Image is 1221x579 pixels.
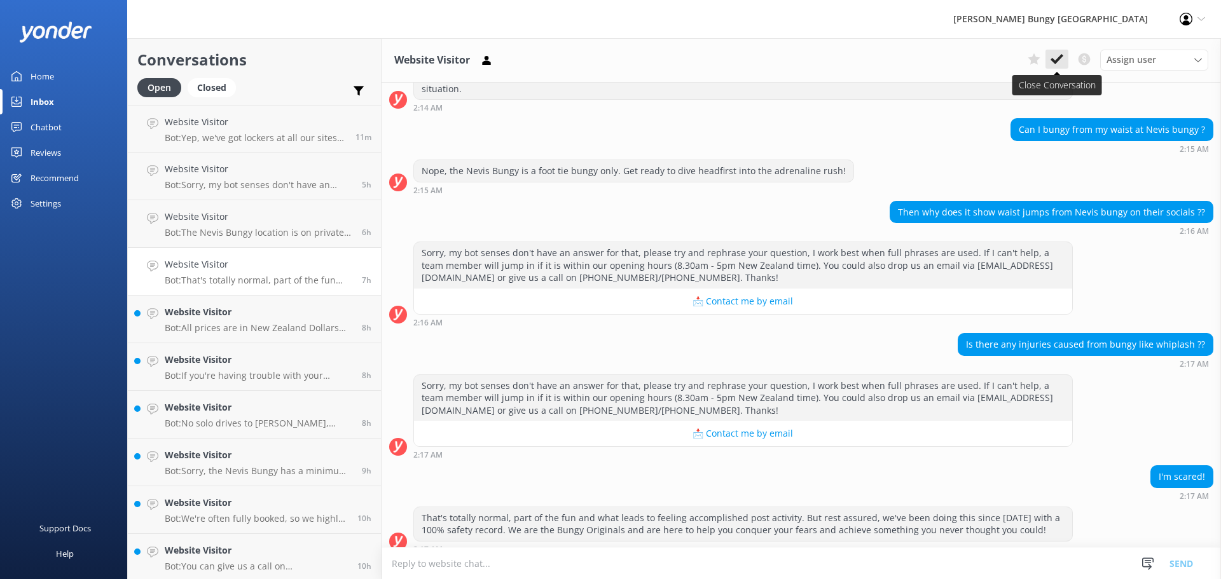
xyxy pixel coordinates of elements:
[165,513,348,524] p: Bot: We're often fully booked, so we highly recommend booking in advance so you get your preferre...
[362,227,371,238] span: Oct 16 2025 03:42am (UTC +13:00) Pacific/Auckland
[165,496,348,510] h4: Website Visitor
[1180,493,1209,500] strong: 2:17 AM
[128,248,381,296] a: Website VisitorBot:That's totally normal, part of the fun and what leads to feeling accomplished ...
[1180,228,1209,235] strong: 2:16 AM
[357,513,371,524] span: Oct 15 2025 11:40pm (UTC +13:00) Pacific/Auckland
[413,546,443,554] strong: 2:17 AM
[165,257,352,271] h4: Website Visitor
[1107,53,1156,67] span: Assign user
[414,421,1072,446] button: 📩 Contact me by email
[31,64,54,89] div: Home
[31,114,62,140] div: Chatbot
[165,448,352,462] h4: Website Visitor
[137,78,181,97] div: Open
[128,391,381,439] a: Website VisitorBot:No solo drives to [PERSON_NAME], mate! It's on private property, so our bus is...
[165,210,352,224] h4: Website Visitor
[1180,360,1209,368] strong: 2:17 AM
[128,439,381,486] a: Website VisitorBot:Sorry, the Nevis Bungy has a minimum weight requirement of 45kg. You're just a...
[394,52,470,69] h3: Website Visitor
[19,22,92,43] img: yonder-white-logo.png
[188,78,236,97] div: Closed
[958,359,1213,368] div: Oct 16 2025 02:17am (UTC +13:00) Pacific/Auckland
[413,103,1073,112] div: Oct 16 2025 02:14am (UTC +13:00) Pacific/Auckland
[890,226,1213,235] div: Oct 16 2025 02:16am (UTC +13:00) Pacific/Auckland
[39,515,91,541] div: Support Docs
[128,105,381,153] a: Website VisitorBot:Yep, we've got lockers at all our sites to stash your stuff while you take the...
[165,400,352,414] h4: Website Visitor
[165,132,346,144] p: Bot: Yep, we've got lockers at all our sites to stash your stuff while you take the leap!
[31,140,61,165] div: Reviews
[414,65,1072,99] div: You'll be upside down for a part of your bungy experience, but it's more of a "leap-off-a-platfor...
[137,80,188,94] a: Open
[165,370,352,381] p: Bot: If you're having trouble with your videos, fire off an email to [EMAIL_ADDRESS][DOMAIN_NAME]...
[1180,146,1209,153] strong: 2:15 AM
[355,132,371,142] span: Oct 16 2025 09:41am (UTC +13:00) Pacific/Auckland
[188,80,242,94] a: Closed
[413,104,443,112] strong: 2:14 AM
[128,153,381,200] a: Website VisitorBot:Sorry, my bot senses don't have an answer for that, please try and rephrase yo...
[362,322,371,333] span: Oct 16 2025 01:50am (UTC +13:00) Pacific/Auckland
[1011,119,1213,140] div: Can I bungy from my waist at Nevis bungy ?
[413,186,854,194] div: Oct 16 2025 02:15am (UTC +13:00) Pacific/Auckland
[362,465,371,476] span: Oct 16 2025 12:06am (UTC +13:00) Pacific/Auckland
[414,375,1072,421] div: Sorry, my bot senses don't have an answer for that, please try and rephrase your question, I work...
[413,545,1073,554] div: Oct 16 2025 02:17am (UTC +13:00) Pacific/Auckland
[362,179,371,190] span: Oct 16 2025 04:20am (UTC +13:00) Pacific/Auckland
[165,561,348,572] p: Bot: You can give us a call on [PHONE_NUMBER] or [PHONE_NUMBER] to chat with a crew member. Our o...
[165,275,352,286] p: Bot: That's totally normal, part of the fun and what leads to feeling accomplished post activity....
[413,450,1073,459] div: Oct 16 2025 02:17am (UTC +13:00) Pacific/Auckland
[31,89,54,114] div: Inbox
[31,191,61,216] div: Settings
[1100,50,1208,70] div: Assign User
[137,48,371,72] h2: Conversations
[165,418,352,429] p: Bot: No solo drives to [PERSON_NAME], mate! It's on private property, so our bus is your ticket t...
[165,322,352,334] p: Bot: All prices are in New Zealand Dollars (NZD).
[362,418,371,428] span: Oct 16 2025 01:33am (UTC +13:00) Pacific/Auckland
[128,200,381,248] a: Website VisitorBot:The Nevis Bungy location is on private property, so the address isn't advertis...
[1151,466,1213,487] div: I'm scared!
[165,115,346,129] h4: Website Visitor
[413,451,443,459] strong: 2:17 AM
[165,179,352,191] p: Bot: Sorry, my bot senses don't have an answer for that, please try and rephrase your question, I...
[413,187,443,194] strong: 2:15 AM
[958,334,1213,355] div: Is there any injuries caused from bungy like whiplash ??
[165,465,352,477] p: Bot: Sorry, the Nevis Bungy has a minimum weight requirement of 45kg. You're just a bit shy of th...
[414,507,1072,541] div: That's totally normal, part of the fun and what leads to feeling accomplished post activity. But ...
[362,275,371,285] span: Oct 16 2025 02:17am (UTC +13:00) Pacific/Auckland
[165,162,352,176] h4: Website Visitor
[414,242,1072,289] div: Sorry, my bot senses don't have an answer for that, please try and rephrase your question, I work...
[414,160,853,182] div: Nope, the Nevis Bungy is a foot tie bungy only. Get ready to dive headfirst into the adrenaline r...
[128,296,381,343] a: Website VisitorBot:All prices are in New Zealand Dollars (NZD).8h
[357,561,371,571] span: Oct 15 2025 11:16pm (UTC +13:00) Pacific/Auckland
[128,486,381,534] a: Website VisitorBot:We're often fully booked, so we highly recommend booking in advance so you get...
[165,543,348,557] h4: Website Visitor
[362,370,371,381] span: Oct 16 2025 01:49am (UTC +13:00) Pacific/Auckland
[128,343,381,391] a: Website VisitorBot:If you're having trouble with your videos, fire off an email to [EMAIL_ADDRESS...
[413,318,1073,327] div: Oct 16 2025 02:16am (UTC +13:00) Pacific/Auckland
[413,319,443,327] strong: 2:16 AM
[165,305,352,319] h4: Website Visitor
[1011,144,1213,153] div: Oct 16 2025 02:15am (UTC +13:00) Pacific/Auckland
[1150,491,1213,500] div: Oct 16 2025 02:17am (UTC +13:00) Pacific/Auckland
[414,289,1072,314] button: 📩 Contact me by email
[31,165,79,191] div: Recommend
[165,353,352,367] h4: Website Visitor
[890,201,1213,223] div: Then why does it show waist jumps from Nevis bungy on their socials ??
[56,541,74,566] div: Help
[165,227,352,238] p: Bot: The Nevis Bungy location is on private property, so the address isn't advertised. Our buses ...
